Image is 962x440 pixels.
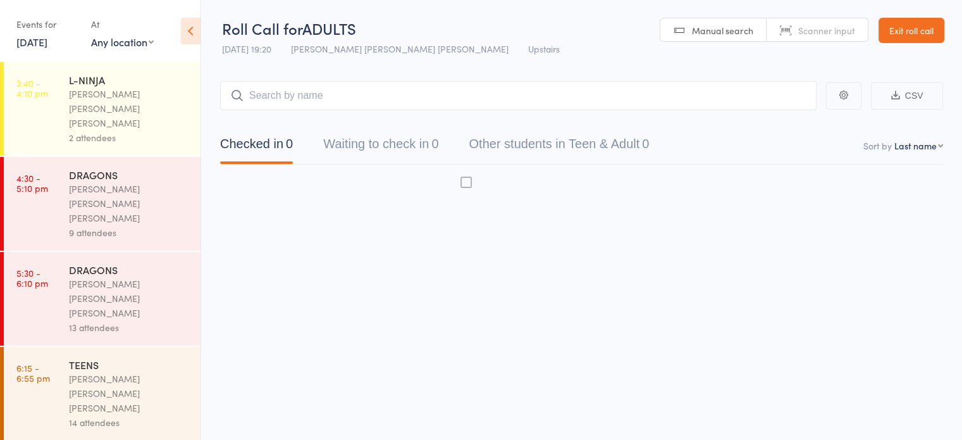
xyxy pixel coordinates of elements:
div: TEENS [69,358,190,372]
a: [DATE] [16,35,47,49]
time: 6:15 - 6:55 pm [16,363,50,383]
div: At [91,14,154,35]
span: Upstairs [528,42,560,55]
div: L-NINJA [69,73,190,87]
div: Last name [894,139,937,152]
div: Events for [16,14,78,35]
span: Roll Call for [222,18,302,39]
span: [PERSON_NAME] [PERSON_NAME] [PERSON_NAME] [291,42,509,55]
div: 9 attendees [69,225,190,240]
span: ADULTS [302,18,356,39]
div: Any location [91,35,154,49]
button: Checked in0 [220,130,293,164]
div: 14 attendees [69,415,190,430]
label: Sort by [863,139,892,152]
a: 3:40 -4:10 pmL-NINJA[PERSON_NAME] [PERSON_NAME] [PERSON_NAME]2 attendees [4,62,200,156]
div: 2 attendees [69,130,190,145]
div: 13 attendees [69,320,190,335]
div: 0 [642,137,649,151]
div: [PERSON_NAME] [PERSON_NAME] [PERSON_NAME] [69,182,190,225]
a: Exit roll call [879,18,944,43]
div: 0 [286,137,293,151]
div: 0 [431,137,438,151]
div: [PERSON_NAME] [PERSON_NAME] [PERSON_NAME] [69,277,190,320]
time: 5:30 - 6:10 pm [16,268,48,288]
time: 4:30 - 5:10 pm [16,173,48,193]
time: 3:40 - 4:10 pm [16,78,48,98]
button: Waiting to check in0 [323,130,438,164]
button: Other students in Teen & Adult0 [469,130,649,164]
div: [PERSON_NAME] [PERSON_NAME] [PERSON_NAME] [69,372,190,415]
a: 4:30 -5:10 pmDRAGONS[PERSON_NAME] [PERSON_NAME] [PERSON_NAME]9 attendees [4,157,200,251]
div: DRAGONS [69,168,190,182]
div: DRAGONS [69,263,190,277]
a: 5:30 -6:10 pmDRAGONS[PERSON_NAME] [PERSON_NAME] [PERSON_NAME]13 attendees [4,252,200,346]
span: Manual search [692,24,753,37]
button: CSV [871,82,943,110]
span: [DATE] 19:20 [222,42,271,55]
span: Scanner input [798,24,855,37]
input: Search by name [220,81,817,110]
div: [PERSON_NAME] [PERSON_NAME] [PERSON_NAME] [69,87,190,130]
